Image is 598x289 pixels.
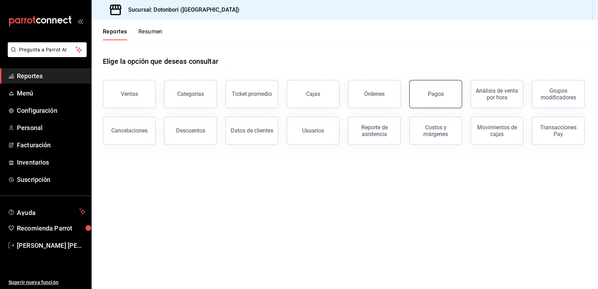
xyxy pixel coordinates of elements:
[232,91,272,97] div: Ticket promedio
[475,87,519,101] div: Análisis de venta por hora
[164,80,217,108] button: Categorías
[111,127,148,134] div: Cancelaciones
[17,140,86,150] span: Facturación
[103,80,156,108] button: Ventas
[17,175,86,184] span: Suscripción
[19,46,76,54] span: Pregunta a Parrot AI
[536,124,580,137] div: Transacciones Pay
[428,91,444,97] div: Pagos
[17,88,86,98] span: Menú
[471,80,523,108] button: Análisis de venta por hora
[17,158,86,167] span: Inventarios
[164,117,217,145] button: Descuentos
[17,241,86,250] span: [PERSON_NAME] [PERSON_NAME]
[348,117,401,145] button: Reporte de asistencia
[364,91,385,97] div: Órdenes
[414,124,457,137] div: Costos y márgenes
[17,71,86,81] span: Reportes
[409,117,462,145] button: Costos y márgenes
[225,117,278,145] button: Datos de clientes
[123,6,239,14] h3: Sucursal: Dotonbori ([GEOGRAPHIC_DATA])
[475,124,519,137] div: Movimientos de cajas
[17,123,86,133] span: Personal
[532,80,585,108] button: Grupos modificadores
[287,80,340,108] button: Cajas
[287,117,340,145] button: Usuarios
[471,117,523,145] button: Movimientos de cajas
[103,56,218,67] h1: Elige la opción que deseas consultar
[103,28,127,40] button: Reportes
[138,28,163,40] button: Resumen
[532,117,585,145] button: Transacciones Pay
[353,124,396,137] div: Reporte de asistencia
[177,91,204,97] div: Categorías
[103,117,156,145] button: Cancelaciones
[5,51,87,59] a: Pregunta a Parrot AI
[231,127,273,134] div: Datos de clientes
[17,207,76,216] span: Ayuda
[302,127,324,134] div: Usuarios
[536,87,580,101] div: Grupos modificadores
[176,127,205,134] div: Descuentos
[348,80,401,108] button: Órdenes
[17,106,86,115] span: Configuración
[17,223,86,233] span: Recomienda Parrot
[103,28,163,40] div: navigation tabs
[77,18,83,24] button: open_drawer_menu
[225,80,278,108] button: Ticket promedio
[121,91,138,97] div: Ventas
[8,279,86,286] span: Sugerir nueva función
[8,42,87,57] button: Pregunta a Parrot AI
[409,80,462,108] button: Pagos
[306,91,320,97] div: Cajas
